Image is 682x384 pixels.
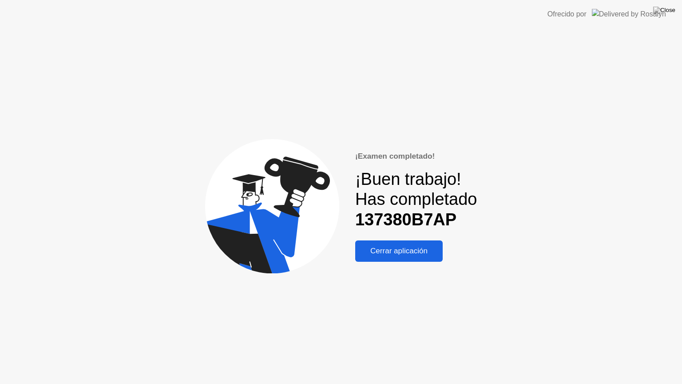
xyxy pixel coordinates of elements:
[355,240,443,262] button: Cerrar aplicación
[355,151,477,162] div: ¡Examen completado!
[355,210,456,229] b: 137380B7AP
[358,247,440,256] div: Cerrar aplicación
[547,9,587,20] div: Ofrecido por
[653,7,675,14] img: Close
[592,9,666,19] img: Delivered by Rosalyn
[355,169,477,230] div: ¡Buen trabajo! Has completado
